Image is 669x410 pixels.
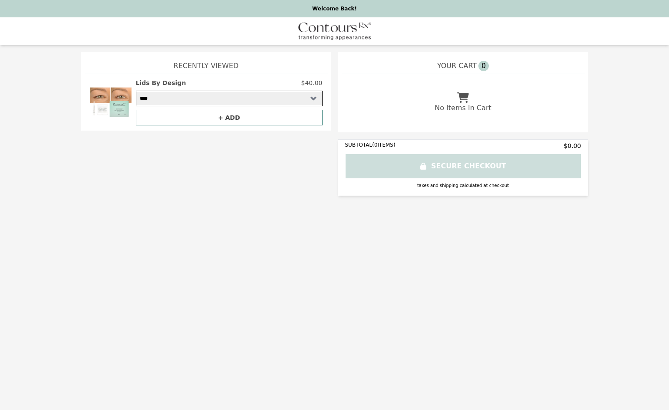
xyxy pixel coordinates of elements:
[298,23,371,40] img: Brand Logo
[136,91,323,106] select: Select a product variant
[435,103,491,113] p: No Items In Cart
[345,182,581,189] div: taxes and shipping calculated at checkout
[345,142,372,148] span: SUBTOTAL
[136,110,323,125] button: + ADD
[478,61,489,71] span: 0
[301,79,323,87] p: $40.00
[564,141,581,150] span: $0.00
[372,142,395,148] span: ( 0 ITEMS)
[85,52,328,73] h1: Recently Viewed
[5,5,664,12] p: Welcome Back!
[136,79,186,87] h2: Lids By Design
[90,79,132,125] img: Lids By Design
[437,61,477,71] span: YOUR CART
